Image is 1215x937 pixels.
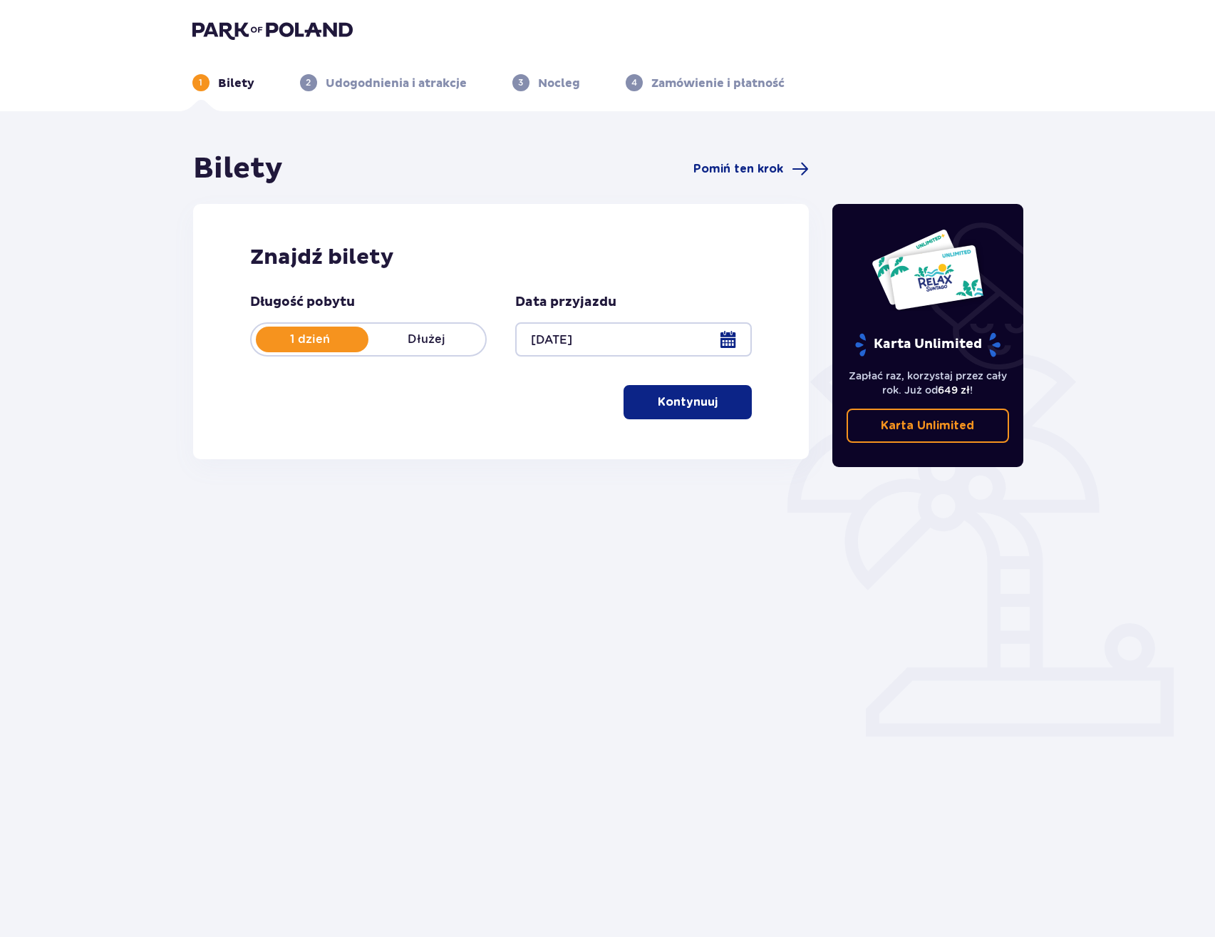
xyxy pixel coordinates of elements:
p: Karta Unlimited [881,418,974,434]
span: Pomiń ten krok [693,161,783,177]
p: 2 [306,76,311,89]
a: Karta Unlimited [847,409,1009,443]
p: Długość pobytu [250,294,355,311]
p: Kontynuuj [658,394,718,410]
button: Kontynuuj [624,385,752,419]
p: 3 [518,76,523,89]
p: 1 dzień [252,332,368,347]
h2: Znajdź bilety [250,244,753,271]
p: Data przyjazdu [515,294,616,311]
p: Nocleg [538,76,580,91]
p: 1 [199,76,202,89]
h1: Bilety [193,151,283,187]
a: Pomiń ten krok [693,160,809,178]
span: 649 zł [938,384,970,396]
p: Dłużej [368,332,485,347]
p: 4 [631,76,637,89]
p: Udogodnienia i atrakcje [326,76,467,91]
img: Park of Poland logo [192,20,353,40]
p: Bilety [218,76,254,91]
p: Zamówienie i płatność [651,76,785,91]
p: Zapłać raz, korzystaj przez cały rok. Już od ! [847,369,1009,397]
p: Karta Unlimited [854,332,1002,357]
